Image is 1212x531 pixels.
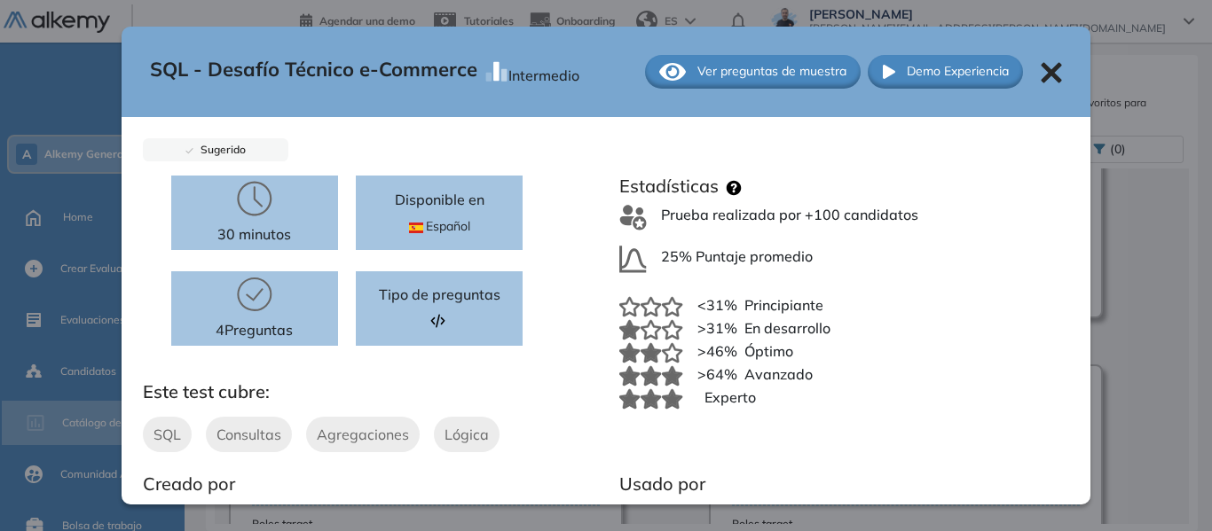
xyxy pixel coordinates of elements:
[697,296,737,314] span: <31%
[429,312,446,329] img: Format test logo
[744,365,813,383] span: Avanzado
[216,319,293,340] p: 4 Preguntas
[704,388,756,406] span: Experto
[697,319,737,337] span: >31%
[143,473,606,495] h3: Creado por
[1123,446,1212,531] div: Widget de chat
[661,246,813,273] span: 25% Puntaje promedio
[907,62,1009,81] span: Demo Experiencia
[395,189,484,210] p: Disponible en
[409,217,470,236] span: Español
[619,176,719,197] h3: Estadísticas
[150,55,477,89] span: SQL - Desafío Técnico e-Commerce
[143,381,606,402] h3: Este test cubre:
[619,473,1056,495] h3: Usado por
[744,296,823,314] span: Principiante
[317,424,409,445] span: Agregaciones
[697,62,846,81] span: Ver preguntas de muestra
[216,424,281,445] span: Consultas
[744,342,793,360] span: Óptimo
[508,58,579,86] div: Intermedio
[193,143,246,156] span: Sugerido
[1123,446,1212,531] iframe: Chat Widget
[409,223,423,233] img: ESP
[379,284,500,305] span: Tipo de preguntas
[744,319,830,337] span: En desarrollo
[697,365,737,383] span: >64%
[445,424,489,445] span: Lógica
[697,342,737,360] span: >46%
[217,223,291,245] p: 30 minutos
[661,204,918,231] span: Prueba realizada por +100 candidatos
